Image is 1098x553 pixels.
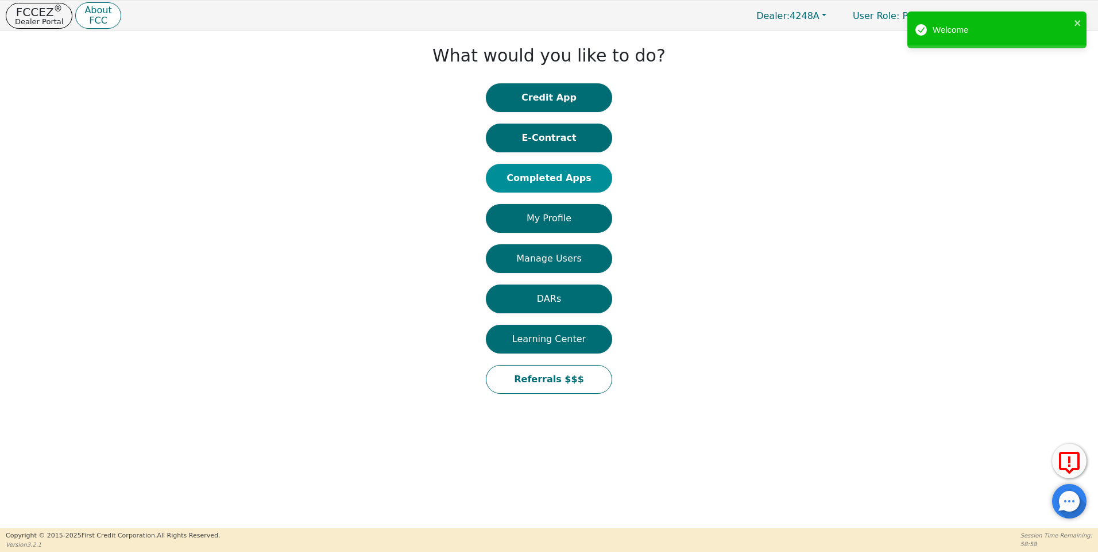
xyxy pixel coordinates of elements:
button: Referrals $$$ [486,365,612,394]
button: Report Error to FCC [1052,444,1087,478]
button: FCCEZ®Dealer Portal [6,3,72,29]
p: Copyright © 2015- 2025 First Credit Corporation. [6,531,220,541]
button: Learning Center [486,325,612,354]
button: 4248A:[PERSON_NAME] [952,7,1092,25]
p: Dealer Portal [15,18,63,25]
h1: What would you like to do? [432,45,666,66]
button: Credit App [486,83,612,112]
p: FCC [84,16,111,25]
button: Completed Apps [486,164,612,193]
p: FCCEZ [15,6,63,18]
p: Primary [841,5,949,27]
span: 4248A [756,10,819,21]
button: DARs [486,285,612,313]
p: Session Time Remaining: [1020,531,1092,540]
a: User Role: Primary [841,5,949,27]
span: All Rights Reserved. [157,532,220,539]
button: AboutFCC [75,2,121,29]
button: E-Contract [486,124,612,152]
p: 58:58 [1020,540,1092,548]
p: Version 3.2.1 [6,540,220,549]
button: Dealer:4248A [744,7,838,25]
span: Dealer: [756,10,790,21]
button: close [1074,16,1082,29]
div: Welcome [933,24,1070,37]
button: Manage Users [486,244,612,273]
button: My Profile [486,204,612,233]
p: About [84,6,111,15]
span: User Role : [853,10,899,21]
sup: ® [54,3,63,14]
